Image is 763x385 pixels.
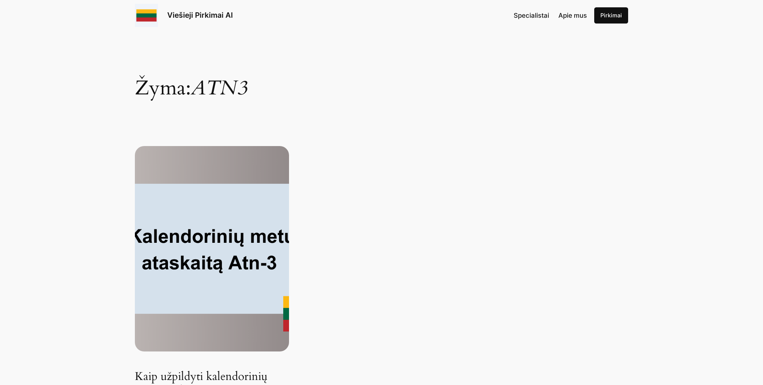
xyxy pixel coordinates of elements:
[135,4,158,27] img: Viešieji pirkimai logo
[514,10,549,20] a: Specialistai
[594,7,628,24] a: Pirkimai
[167,10,233,20] a: Viešieji Pirkimai AI
[558,12,587,19] span: Apie mus
[191,74,247,102] span: ATN3
[558,10,587,20] a: Apie mus
[514,12,549,19] span: Specialistai
[135,38,628,98] h1: Žyma:
[514,10,587,20] nav: Navigation
[135,146,289,351] img: Kaip užpildyti kalendorinių metų ataskaitą Atn-3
